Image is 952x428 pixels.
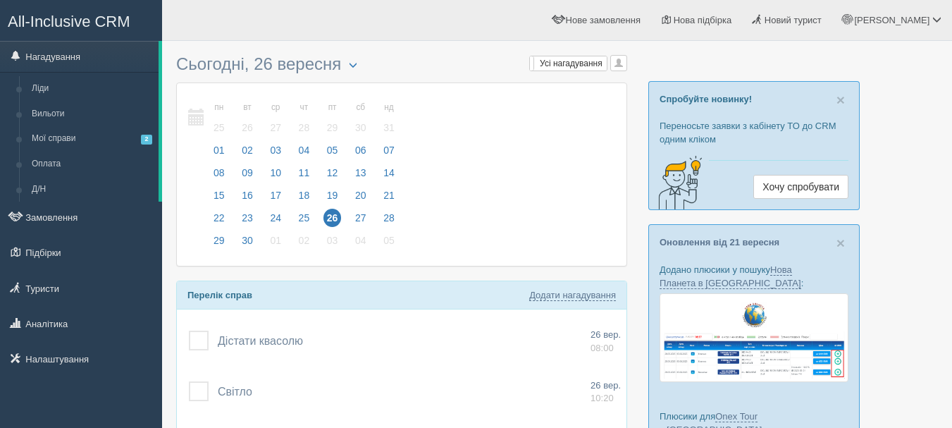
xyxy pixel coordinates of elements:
[319,142,346,165] a: 05
[660,92,848,106] p: Спробуйте новинку!
[591,329,621,355] a: 26 вер. 08:00
[660,237,779,247] a: Оновлення від 21 вересня
[295,141,314,159] span: 04
[376,233,399,255] a: 05
[352,186,370,204] span: 20
[347,188,374,210] a: 20
[380,118,398,137] span: 31
[352,141,370,159] span: 06
[591,380,621,391] span: 26 вер.
[649,154,705,211] img: creative-idea-2907357.png
[210,141,228,159] span: 01
[266,231,285,250] span: 01
[25,152,159,177] a: Оплата
[206,94,233,142] a: пн 25
[295,102,314,114] small: чт
[319,188,346,210] a: 19
[8,13,130,30] span: All-Inclusive CRM
[380,141,398,159] span: 07
[319,165,346,188] a: 12
[380,164,398,182] span: 14
[238,209,256,227] span: 23
[352,118,370,137] span: 30
[25,177,159,202] a: Д/Н
[291,233,318,255] a: 02
[352,102,370,114] small: сб
[218,335,303,347] span: Дістати квасолю
[660,293,848,382] img: new-planet-%D0%BF%D1%96%D0%B4%D0%B1%D1%96%D1%80%D0%BA%D0%B0-%D1%81%D1%80%D0%BC-%D0%B4%D0%BB%D1%8F...
[566,15,641,25] span: Нове замовлення
[836,92,845,108] span: ×
[765,15,822,25] span: Новий турист
[262,165,289,188] a: 10
[291,188,318,210] a: 18
[291,94,318,142] a: чт 28
[234,142,261,165] a: 02
[323,141,342,159] span: 05
[529,290,616,301] a: Додати нагадування
[295,209,314,227] span: 25
[380,186,398,204] span: 21
[266,118,285,137] span: 27
[376,165,399,188] a: 14
[266,102,285,114] small: ср
[323,186,342,204] span: 19
[238,102,256,114] small: вт
[141,135,152,144] span: 2
[376,188,399,210] a: 21
[262,233,289,255] a: 01
[238,164,256,182] span: 09
[291,165,318,188] a: 11
[238,141,256,159] span: 02
[262,94,289,142] a: ср 27
[347,142,374,165] a: 06
[206,165,233,188] a: 08
[234,94,261,142] a: вт 26
[836,236,845,250] button: Close
[319,210,346,233] a: 26
[234,210,261,233] a: 23
[295,118,314,137] span: 28
[266,209,285,227] span: 24
[591,379,621,405] a: 26 вер. 10:20
[591,393,614,403] span: 10:20
[238,118,256,137] span: 26
[262,188,289,210] a: 17
[323,209,342,227] span: 26
[836,92,845,107] button: Close
[262,142,289,165] a: 03
[210,186,228,204] span: 15
[674,15,732,25] span: Нова підбірка
[234,233,261,255] a: 30
[376,94,399,142] a: нд 31
[836,235,845,251] span: ×
[291,210,318,233] a: 25
[376,210,399,233] a: 28
[266,186,285,204] span: 17
[854,15,929,25] span: [PERSON_NAME]
[206,233,233,255] a: 29
[206,142,233,165] a: 01
[376,142,399,165] a: 07
[323,164,342,182] span: 12
[380,231,398,250] span: 05
[210,231,228,250] span: 29
[380,102,398,114] small: нд
[323,231,342,250] span: 03
[176,55,627,75] h3: Сьогодні, 26 вересня
[352,164,370,182] span: 13
[660,119,848,146] p: Переносьте заявки з кабінету ТО до CRM одним кліком
[352,209,370,227] span: 27
[210,209,228,227] span: 22
[540,59,602,68] span: Усі нагадування
[660,263,848,290] p: Додано плюсики у пошуку :
[25,76,159,102] a: Ліди
[295,231,314,250] span: 02
[210,118,228,137] span: 25
[206,210,233,233] a: 22
[380,209,398,227] span: 28
[323,102,342,114] small: пт
[266,141,285,159] span: 03
[206,188,233,210] a: 15
[753,175,848,199] a: Хочу спробувати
